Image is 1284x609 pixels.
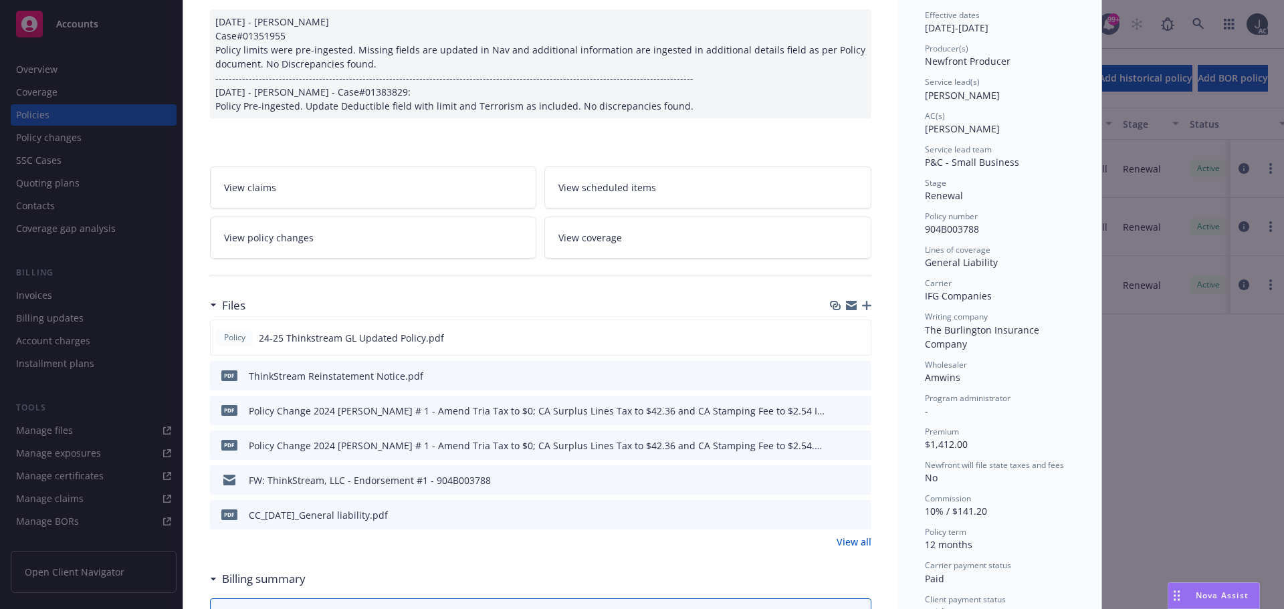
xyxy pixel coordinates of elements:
div: Policy Change 2024 [PERSON_NAME] # 1 - Amend Tria Tax to $0; CA Surplus Lines Tax to $42.36 and C... [249,404,827,418]
span: Amwins [925,371,960,384]
span: IFG Companies [925,289,992,302]
div: CC_[DATE]_General liability.pdf [249,508,388,522]
h3: Billing summary [222,570,306,588]
span: Service lead(s) [925,76,980,88]
span: pdf [221,509,237,519]
span: No [925,471,938,484]
span: View coverage [558,231,622,245]
span: [PERSON_NAME] [925,122,1000,135]
span: View claims [224,180,276,195]
span: Wholesaler [925,359,967,370]
button: Nova Assist [1168,582,1260,609]
span: The Burlington Insurance Company [925,324,1042,350]
span: View scheduled items [558,180,656,195]
span: Effective dates [925,9,980,21]
div: Policy Change 2024 [PERSON_NAME] # 1 - Amend Tria Tax to $0; CA Surplus Lines Tax to $42.36 and C... [249,439,827,453]
span: Nova Assist [1196,590,1249,601]
div: Drag to move [1168,583,1185,608]
div: FW: ThinkStream, LLC - Endorsement #1 - 904B003788 [249,473,491,487]
span: [PERSON_NAME] [925,89,1000,102]
a: View claims [210,166,537,209]
span: pdf [221,440,237,450]
span: Newfront Producer [925,55,1010,68]
button: preview file [854,404,866,418]
div: Files [210,297,245,314]
span: pdf [221,370,237,380]
span: Renewal [925,189,963,202]
button: preview file [854,473,866,487]
button: preview file [853,331,865,345]
span: Commission [925,493,971,504]
h3: Files [222,297,245,314]
span: Program administrator [925,392,1010,404]
span: $1,412.00 [925,438,968,451]
span: Carrier payment status [925,560,1011,571]
button: download file [833,439,843,453]
span: 10% / $141.20 [925,505,987,517]
span: General Liability [925,256,998,269]
span: Client payment status [925,594,1006,605]
span: Paid [925,572,944,585]
span: Lines of coverage [925,244,990,255]
span: AC(s) [925,110,945,122]
span: pdf [221,405,237,415]
span: 904B003788 [925,223,979,235]
button: preview file [854,508,866,522]
button: download file [833,404,843,418]
span: 24-25 Thinkstream GL Updated Policy.pdf [259,331,444,345]
span: 12 months [925,538,972,551]
div: ThinkStream Reinstatement Notice.pdf [249,369,423,383]
span: Policy [221,332,248,344]
span: - [925,404,928,417]
button: download file [833,508,843,522]
span: Newfront will file state taxes and fees [925,459,1064,471]
button: download file [833,473,843,487]
a: View policy changes [210,217,537,259]
div: [DATE] - [DATE] [925,9,1075,35]
span: Service lead team [925,144,992,155]
a: View coverage [544,217,871,259]
span: Policy term [925,526,966,537]
button: download file [833,369,843,383]
span: Carrier [925,277,952,289]
span: Producer(s) [925,43,968,54]
span: Policy number [925,211,978,222]
div: Billing summary [210,570,306,588]
span: Premium [925,426,959,437]
div: [DATE] - [PERSON_NAME] Case#01351955 Policy limits were pre-ingested. Missing fields are updated ... [210,9,871,118]
span: P&C - Small Business [925,156,1019,168]
span: Writing company [925,311,988,322]
a: View all [837,535,871,549]
a: View scheduled items [544,166,871,209]
span: View policy changes [224,231,314,245]
button: preview file [854,369,866,383]
span: Stage [925,177,946,189]
button: download file [832,331,843,345]
button: preview file [854,439,866,453]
